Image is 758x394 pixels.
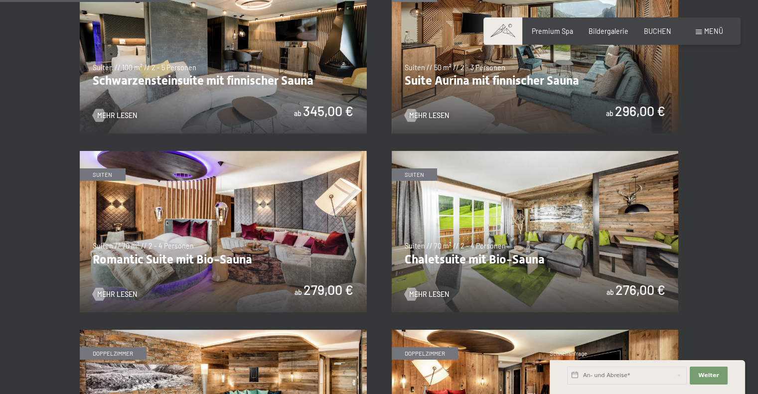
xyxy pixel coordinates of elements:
span: Weiter [698,372,719,380]
a: Mehr Lesen [93,289,137,299]
a: Suite Deluxe mit Sauna [392,330,679,335]
span: Mehr Lesen [97,289,137,299]
a: Premium Spa [532,27,573,35]
a: Mehr Lesen [93,111,137,121]
a: BUCHEN [644,27,671,35]
img: Romantic Suite mit Bio-Sauna [80,151,367,312]
a: Mehr Lesen [405,111,449,121]
img: Chaletsuite mit Bio-Sauna [392,151,679,312]
a: Mehr Lesen [405,289,449,299]
a: Nature Suite mit Sauna [80,330,367,335]
span: Mehr Lesen [409,289,449,299]
a: Romantic Suite mit Bio-Sauna [80,151,367,156]
span: Menü [704,27,723,35]
a: Bildergalerie [589,27,628,35]
span: Mehr Lesen [409,111,449,121]
span: Mehr Lesen [97,111,137,121]
button: Weiter [690,367,728,385]
span: Schnellanfrage [550,350,587,357]
a: Chaletsuite mit Bio-Sauna [392,151,679,156]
